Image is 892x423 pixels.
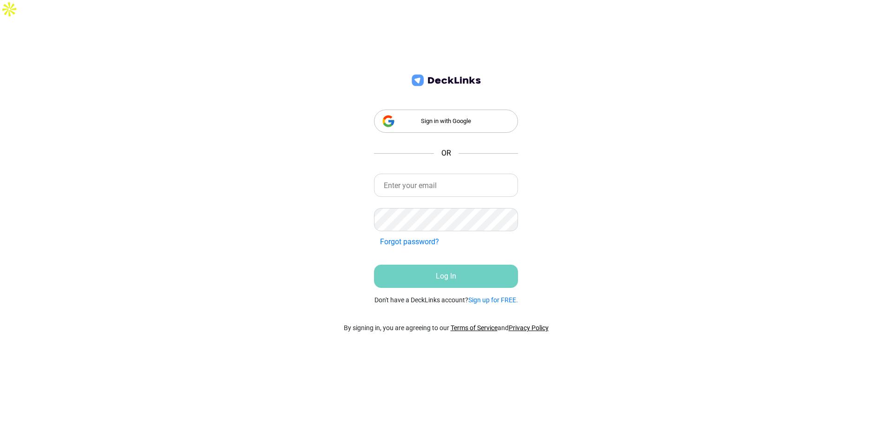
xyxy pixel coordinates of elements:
[374,265,518,288] button: Log In
[374,295,518,305] small: Don't have a DeckLinks account?
[374,233,445,251] button: Forgot password?
[509,324,549,332] a: Privacy Policy
[374,174,518,197] input: Enter your email
[451,324,498,332] a: Terms of Service
[410,73,482,88] img: deck-links-logo.c572c7424dfa0d40c150da8c35de9cd0.svg
[441,148,451,159] span: OR
[344,323,549,333] p: By signing in, you are agreeing to our and
[374,110,518,133] div: Sign in with Google
[468,296,518,304] a: Sign up for FREE.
